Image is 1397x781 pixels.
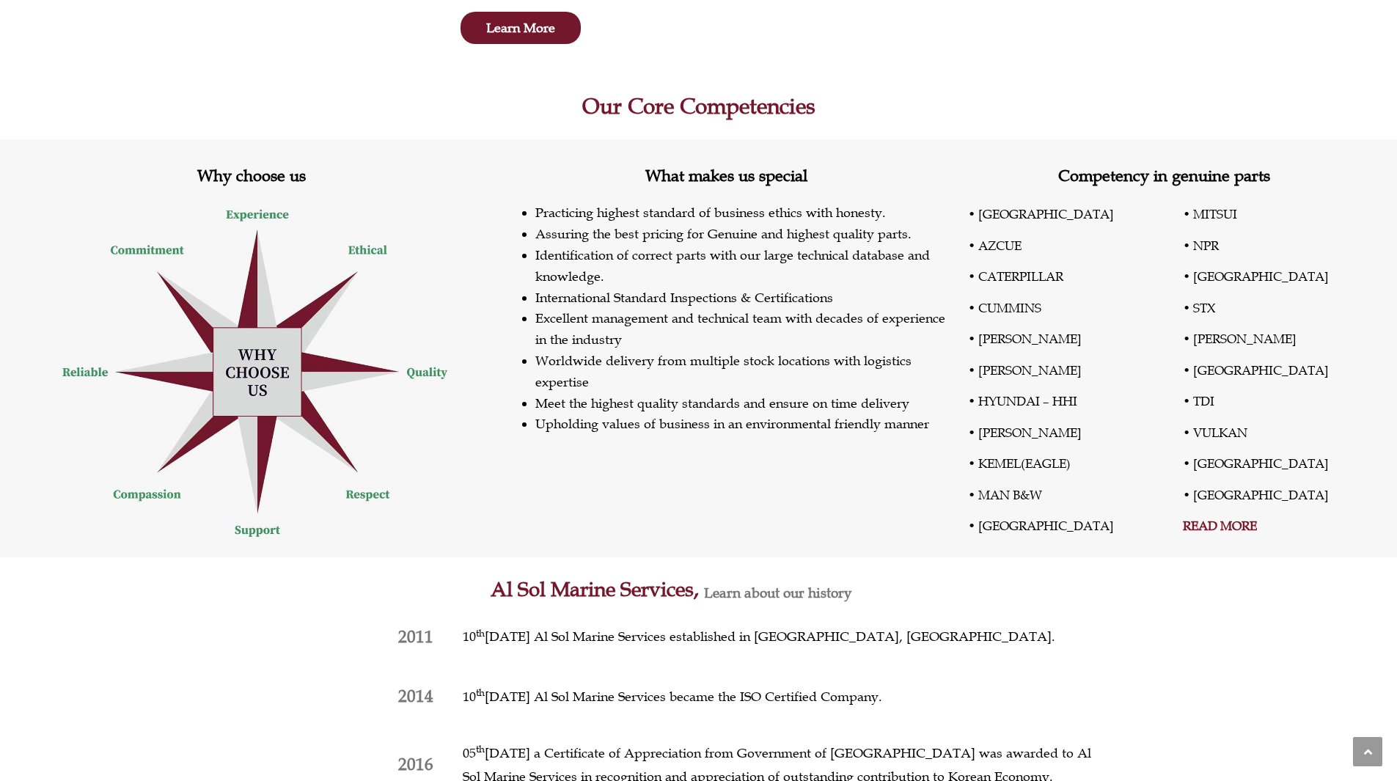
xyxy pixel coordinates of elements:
[398,755,433,774] span: 2016
[535,202,950,224] li: Practicing highest standard of business ethics with honesty.
[476,686,485,699] sup: th
[463,625,1110,648] p: 10 [DATE] Al Sol Marine Services established in [GEOGRAPHIC_DATA], [GEOGRAPHIC_DATA].
[968,199,1379,557] p: • [GEOGRAPHIC_DATA] • AZCUE • CATERPILLAR • CUMMINS • [PERSON_NAME] • [PERSON_NAME] • HYUNDAI – H...
[704,586,1117,600] h2: Learn about our history
[535,414,950,435] li: Upholding values of business in an environmental friendly manner
[398,627,433,647] span: 2011
[535,245,950,287] li: Identification of correct parts with our large technical database and knowledge.
[535,308,950,351] li: Excellent management and technical team with decades of experience in the industry
[461,12,581,44] a: Learn More
[535,224,950,245] li: Assuring the best pricing for Genuine and highest quality parts.
[476,742,485,755] sup: th
[535,393,950,414] li: Meet the highest quality standards and ensure on time delivery
[950,168,1379,184] h2: Competency in genuine parts
[281,579,699,600] h2: Al Sol Marine Services,
[486,21,555,34] span: Learn More
[535,287,950,309] li: International Standard Inspections & Certifications
[463,685,1110,708] p: 10 [DATE] Al Sol Marine Services became the ISO Certified Company.
[398,686,433,706] span: 2014
[535,351,950,393] li: Worldwide delivery from multiple stock locations with logistics expertise
[1183,518,1257,534] a: READ MORE
[502,168,950,184] h2: What makes us special
[288,95,1110,117] h2: Our Core Competencies
[1353,737,1382,766] a: Scroll to the top of the page
[476,626,485,639] sup: th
